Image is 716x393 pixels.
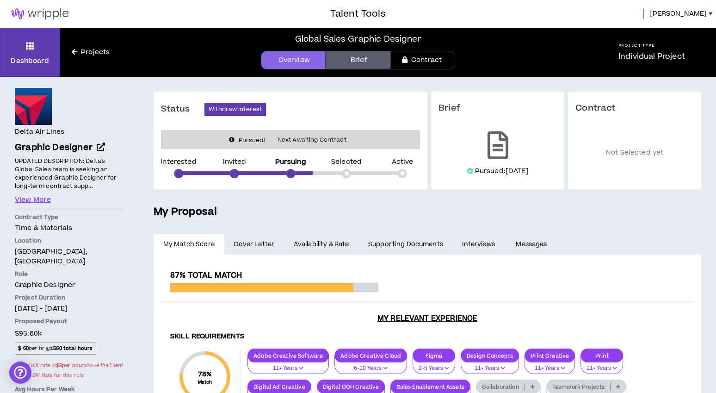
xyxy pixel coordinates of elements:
[161,314,694,323] h3: My Relevant Experience
[475,167,529,176] p: Pursued: [DATE]
[11,56,49,66] p: Dashboard
[223,159,247,165] p: Invited
[15,141,93,154] span: Graphic Designer
[15,293,124,302] p: Project Duration
[154,234,224,255] a: My Match Score
[15,237,124,245] p: Location
[15,327,42,340] span: $93.60k
[467,364,513,373] p: 11+ Years
[198,379,212,386] small: Match
[15,304,124,313] p: [DATE] - [DATE]
[476,383,525,390] p: Collaboration
[419,364,449,373] p: 2-5 Years
[330,7,385,21] h3: Talent Tools
[248,352,328,359] p: Adobe Creative Software
[272,135,352,144] span: Next Awaiting Contract
[334,356,407,374] button: 6-10 Years
[275,159,306,165] p: Pursuing
[391,383,469,390] p: Sales Enablement Assets
[160,159,196,165] p: Interested
[154,204,701,220] h5: My Proposal
[261,51,326,69] a: Overview
[547,383,610,390] p: Teamwork Projects
[15,156,124,191] p: UPDATED DESCRIPTION: Delta's Global Sales team is seeking an experienced Graphic Designer for lon...
[198,369,212,379] span: 78 %
[15,141,124,155] a: Graphic Designer
[340,364,401,373] p: 6-10 Years
[358,234,452,255] a: Supporting Documents
[295,33,421,45] div: Global Sales Graphic Designer
[9,362,31,384] div: Open Intercom Messenger
[525,356,575,374] button: 11+ Years
[15,280,75,290] span: Graphic Designer
[284,234,358,255] a: Availability & Rate
[170,270,242,281] span: 87% Total Match
[618,43,685,49] h5: Project Type
[15,195,51,205] button: View More
[56,362,84,369] strong: $ 9 per hour
[581,352,623,359] p: Print
[413,356,455,374] button: 2-5 Years
[413,352,455,359] p: Figma
[247,356,329,374] button: 11+ Years
[253,364,323,373] p: 11+ Years
[575,103,694,114] h3: Contract
[390,51,455,69] a: Contract
[575,128,694,178] p: Not Selected yet
[392,159,414,165] p: Active
[461,356,519,374] button: 11+ Years
[15,213,124,221] p: Contract Type
[331,159,362,165] p: Selected
[238,136,265,144] i: Pursued!
[161,104,204,115] h3: Status
[15,270,124,278] p: Role
[326,51,390,69] a: Brief
[649,9,707,19] span: [PERSON_NAME]
[15,223,124,233] p: Time & Materials
[50,345,93,352] strong: 1560 total hours
[204,103,266,116] button: Withdraw Interest
[15,359,124,381] span: * Your bill rate is above the Client Target Bill Rate for this role
[531,364,569,373] p: 11+ Years
[618,51,685,62] p: Individual Project
[60,47,121,57] a: Projects
[15,127,64,137] h4: Delta Air Lines
[525,352,574,359] p: Print Creative
[170,332,685,341] h4: Skill Requirements
[248,383,311,390] p: Digital Ad Creative
[15,317,124,325] p: Proposed Payout
[461,352,518,359] p: Design Concepts
[586,364,617,373] p: 11+ Years
[453,234,506,255] a: Interviews
[438,103,557,114] h3: Brief
[15,247,124,266] p: [GEOGRAPHIC_DATA], [GEOGRAPHIC_DATA]
[15,343,96,355] span: per hr @
[506,234,559,255] a: Messages
[580,356,623,374] button: 11+ Years
[335,352,407,359] p: Adobe Creative Cloud
[317,383,385,390] p: Digital OOH Creative
[18,345,29,352] strong: $ 60
[234,239,274,250] span: Cover Letter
